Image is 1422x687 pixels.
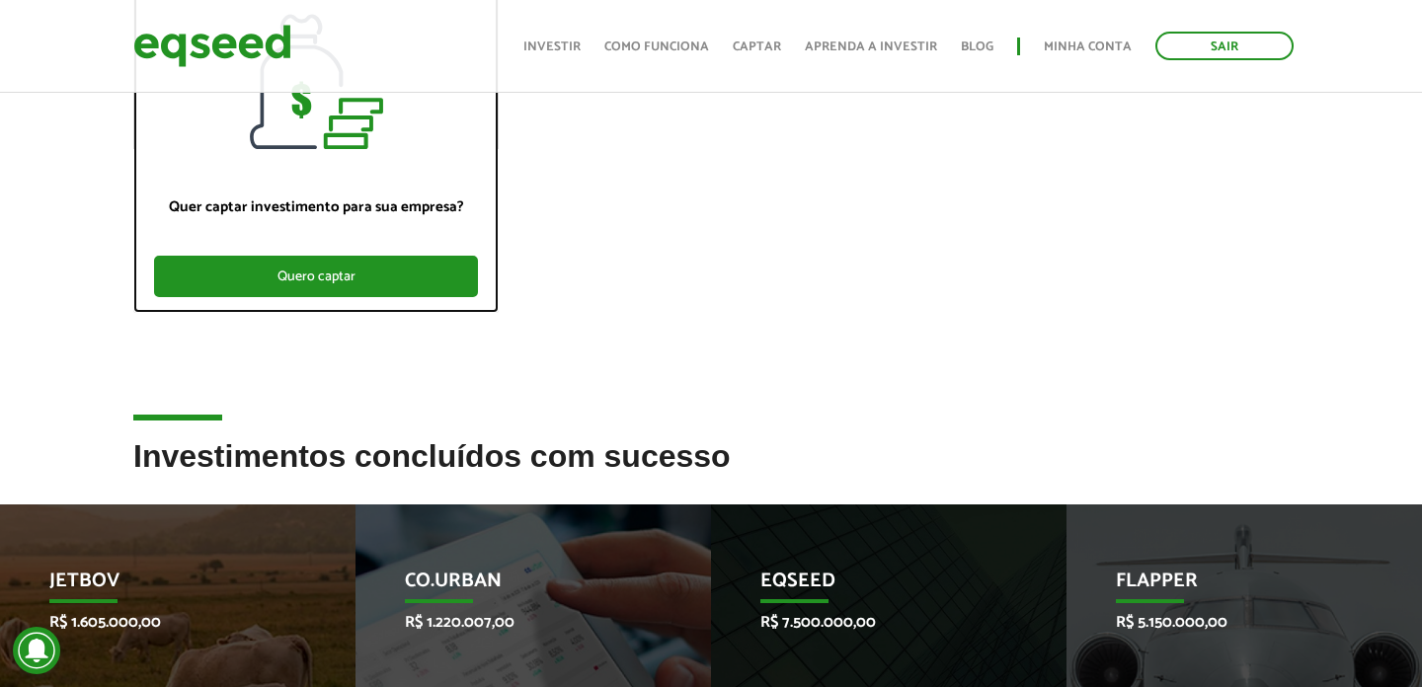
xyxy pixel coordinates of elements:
[805,40,937,53] a: Aprenda a investir
[1116,570,1344,603] p: Flapper
[760,613,988,632] p: R$ 7.500.000,00
[405,613,633,632] p: R$ 1.220.007,00
[1155,32,1294,60] a: Sair
[49,570,277,603] p: JetBov
[49,613,277,632] p: R$ 1.605.000,00
[604,40,709,53] a: Como funciona
[133,20,291,72] img: EqSeed
[1044,40,1132,53] a: Minha conta
[1116,613,1344,632] p: R$ 5.150.000,00
[760,570,988,603] p: EqSeed
[523,40,581,53] a: Investir
[154,256,478,297] div: Quero captar
[133,439,1289,503] h2: Investimentos concluídos com sucesso
[405,570,633,603] p: Co.Urban
[154,198,478,216] p: Quer captar investimento para sua empresa?
[961,40,993,53] a: Blog
[733,40,781,53] a: Captar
